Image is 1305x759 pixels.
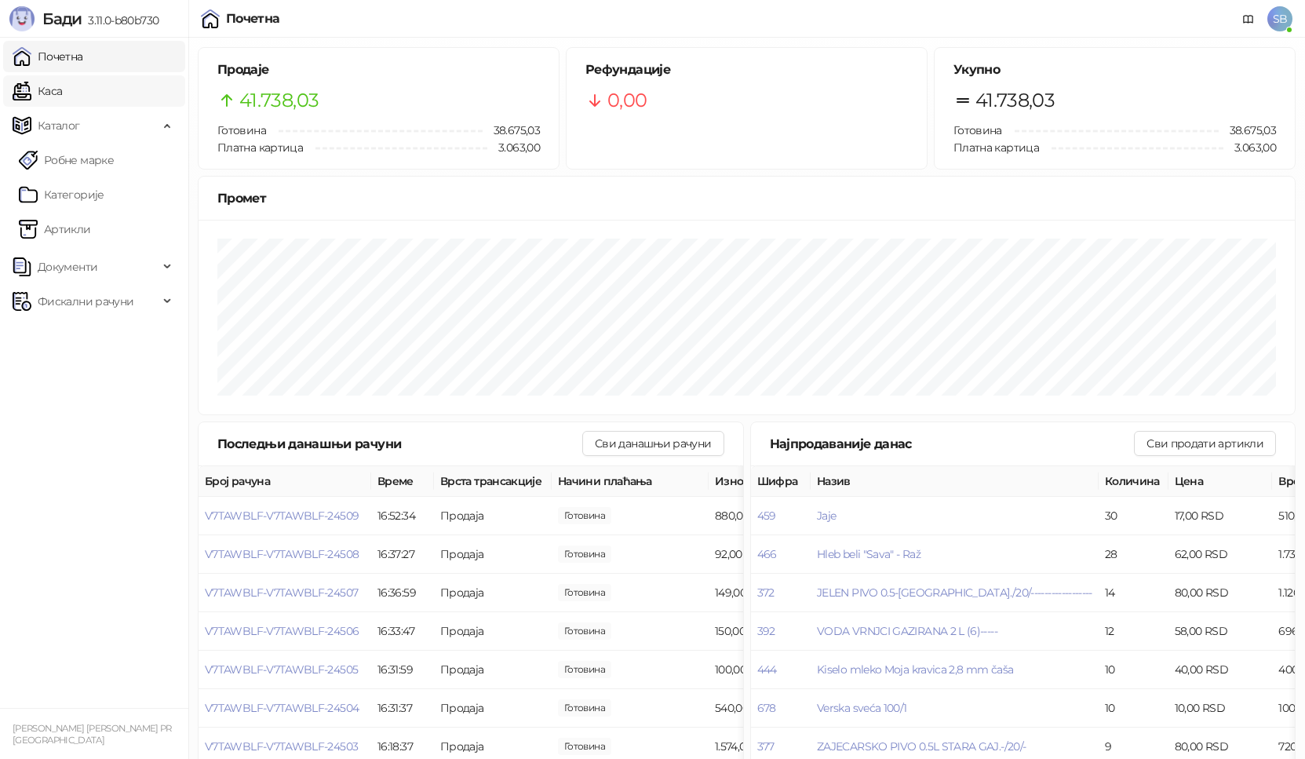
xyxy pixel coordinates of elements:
td: 100,00 RSD [709,651,826,689]
span: Готовина [953,123,1002,137]
span: 880,00 [558,507,611,524]
div: Промет [217,188,1276,208]
td: 16:37:27 [371,535,434,574]
td: 10,00 RSD [1168,689,1273,728]
button: 459 [757,509,776,523]
div: Почетна [226,13,280,25]
small: [PERSON_NAME] [PERSON_NAME] PR [GEOGRAPHIC_DATA] [13,723,172,746]
span: 41.738,03 [975,86,1055,115]
td: 16:31:37 [371,689,434,728]
td: 17,00 RSD [1168,497,1273,535]
button: 392 [757,624,775,638]
button: 466 [757,547,777,561]
button: Jaje [817,509,836,523]
a: ArtikliАртикли [19,213,91,245]
th: Износ [709,466,826,497]
a: Почетна [13,41,83,72]
a: Робне марке [19,144,114,176]
h5: Продаје [217,60,540,79]
span: 1.574,00 [558,738,611,755]
th: Време [371,466,434,497]
span: 38.675,03 [1219,122,1276,139]
span: Фискални рачуни [38,286,133,317]
span: 3.063,00 [1223,139,1276,156]
button: V7TAWBLF-V7TAWBLF-24504 [205,701,359,715]
button: V7TAWBLF-V7TAWBLF-24507 [205,586,358,600]
td: 80,00 RSD [1168,574,1273,612]
td: Продаја [434,689,552,728]
button: 678 [757,701,776,715]
button: VODA VRNJCI GAZIRANA 2 L (6)----- [817,624,997,638]
td: 58,00 RSD [1168,612,1273,651]
td: 14 [1099,574,1168,612]
td: 149,00 RSD [709,574,826,612]
span: SB [1267,6,1292,31]
img: Logo [9,6,35,31]
span: 41.738,03 [239,86,319,115]
div: Најпродаваније данас [770,434,1135,454]
td: 16:52:34 [371,497,434,535]
button: 377 [757,739,775,754]
span: 3.11.0-b80b730 [82,13,159,27]
td: 540,00 RSD [709,689,826,728]
span: 540,00 [558,699,611,717]
td: 16:36:59 [371,574,434,612]
button: Сви продати артикли [1134,431,1276,456]
button: JELEN PIVO 0.5-[GEOGRAPHIC_DATA]./20/------------------ [817,586,1092,600]
a: Документација [1236,6,1261,31]
a: Каса [13,75,62,107]
span: V7TAWBLF-V7TAWBLF-24506 [205,624,359,638]
th: Шифра [751,466,811,497]
span: 0,00 [607,86,647,115]
button: 444 [757,662,777,677]
button: V7TAWBLF-V7TAWBLF-24508 [205,547,359,561]
button: Verska sveća 100/1 [817,701,906,715]
td: 10 [1099,689,1168,728]
a: Категорије [19,179,104,210]
button: ZAJECARSKO PIVO 0.5L STARA GAJ.-/20/- [817,739,1026,754]
button: V7TAWBLF-V7TAWBLF-24505 [205,662,358,677]
th: Количина [1099,466,1168,497]
span: Готовина [217,123,266,137]
h5: Рефундације [585,60,908,79]
td: 16:31:59 [371,651,434,689]
span: Бади [42,9,82,28]
td: 40,00 RSD [1168,651,1273,689]
td: Продаја [434,497,552,535]
span: 149,00 [558,584,611,601]
span: Документи [38,251,97,283]
div: Последњи данашњи рачуни [217,434,582,454]
td: 28 [1099,535,1168,574]
span: Платна картица [953,140,1039,155]
td: Продаја [434,651,552,689]
th: Број рачуна [199,466,371,497]
span: V7TAWBLF-V7TAWBLF-24503 [205,739,358,754]
td: 16:33:47 [371,612,434,651]
td: 150,00 RSD [709,612,826,651]
td: 880,00 RSD [709,497,826,535]
td: 10 [1099,651,1168,689]
td: Продаја [434,574,552,612]
span: Каталог [38,110,80,141]
button: V7TAWBLF-V7TAWBLF-24509 [205,509,359,523]
span: 38.675,03 [483,122,540,139]
span: 92,00 [558,546,611,563]
span: 3.063,00 [487,139,540,156]
span: 150,00 [558,622,611,640]
td: 92,00 RSD [709,535,826,574]
td: Продаја [434,612,552,651]
td: 30 [1099,497,1168,535]
button: Kiselo mleko Moja kravica 2,8 mm čaša [817,662,1013,677]
button: Hleb beli "Sava" - Raž [817,547,920,561]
